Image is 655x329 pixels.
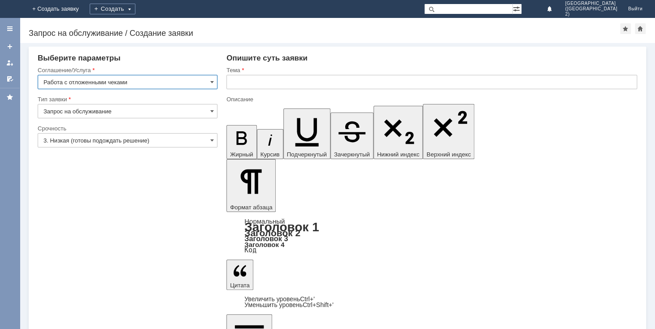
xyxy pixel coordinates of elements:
button: Курсив [257,129,283,159]
a: Заголовок 2 [244,228,300,238]
button: Цитата [226,260,253,290]
button: Нижний индекс [373,106,423,159]
button: Формат абзаца [226,159,276,212]
div: Тип заявки [38,96,216,102]
span: [GEOGRAPHIC_DATA] [565,1,617,6]
a: Код [244,246,256,254]
span: Опишите суть заявки [226,54,308,62]
div: Запрос на обслуживание / Создание заявки [29,29,620,38]
a: Создать заявку [3,39,17,54]
div: Описание [226,96,635,102]
button: Верхний индекс [423,104,474,159]
span: 2) [565,12,617,17]
span: Нижний индекс [377,151,420,158]
span: Курсив [260,151,280,158]
a: Decrease [244,301,334,308]
div: Создать [97,4,143,14]
a: Мои согласования [3,72,17,86]
span: Жирный [230,151,253,158]
a: Заголовок 3 [244,234,288,242]
a: Мои заявки [3,56,17,70]
div: Цитата [226,296,637,308]
span: Цитата [230,282,250,289]
span: ([GEOGRAPHIC_DATA] [565,6,617,12]
div: Сделать домашней страницей [635,23,646,34]
span: Верхний индекс [426,151,471,158]
a: Increase [244,295,315,303]
span: Расширенный поиск [512,4,521,13]
button: Жирный [226,125,257,159]
button: Подчеркнутый [283,108,330,159]
div: Формат абзаца [226,218,637,253]
div: Соглашение/Услуга [38,67,216,73]
img: logo [11,5,18,13]
a: Нормальный [244,217,285,225]
button: Зачеркнутый [330,113,373,159]
span: Выберите параметры [38,54,121,62]
a: Заголовок 4 [244,241,284,248]
a: Заголовок 1 [244,220,319,234]
span: Ctrl+' [300,295,315,303]
div: Срочность [38,126,216,131]
a: Перейти на домашнюю страницу [11,5,18,13]
div: Добавить в избранное [620,23,631,34]
span: Ctrl+Shift+' [303,301,334,308]
span: Формат абзаца [230,204,272,211]
span: Подчеркнутый [287,151,327,158]
span: Зачеркнутый [334,151,370,158]
div: Тема [226,67,635,73]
